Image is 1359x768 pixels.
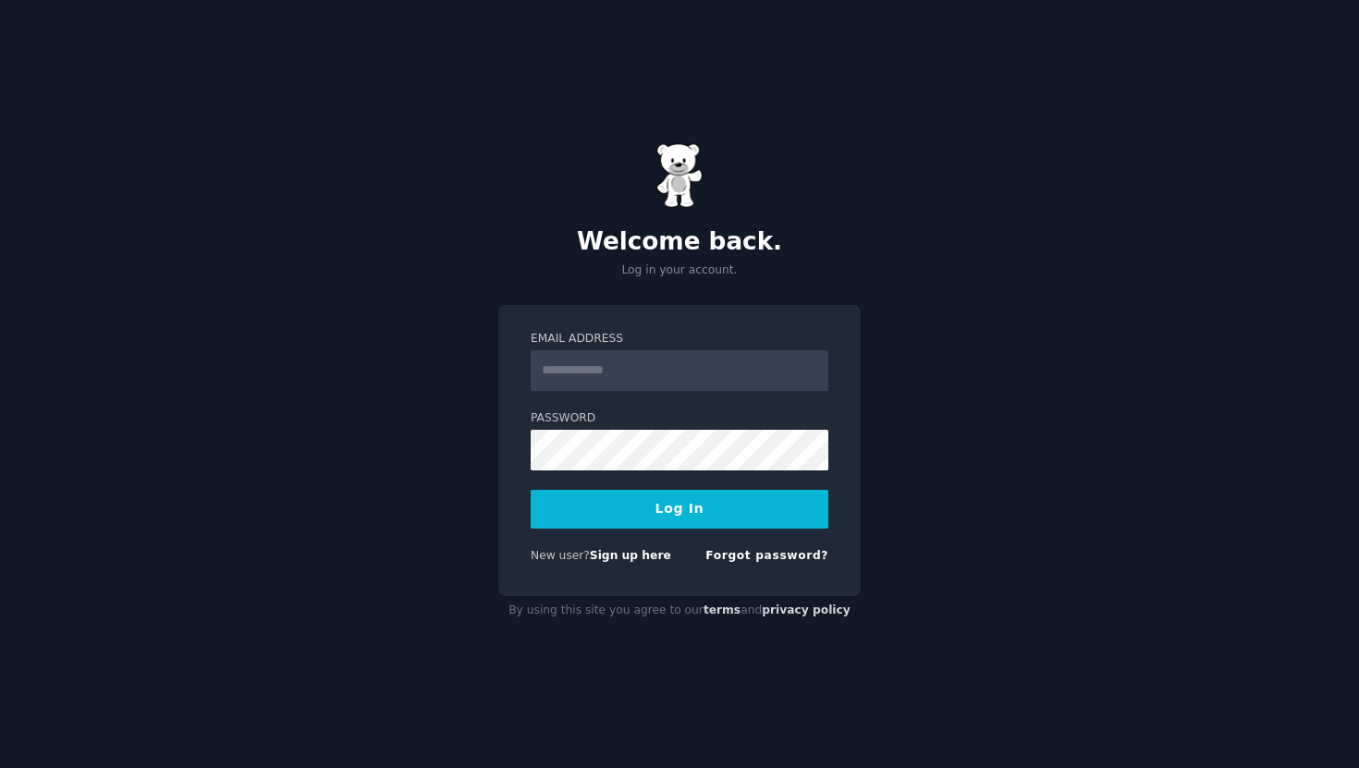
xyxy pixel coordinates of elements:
[498,596,861,626] div: By using this site you agree to our and
[531,331,828,347] label: Email Address
[762,603,851,616] a: privacy policy
[531,410,828,427] label: Password
[498,227,861,257] h2: Welcome back.
[656,143,703,208] img: Gummy Bear
[705,549,828,562] a: Forgot password?
[531,490,828,529] button: Log In
[498,262,861,279] p: Log in your account.
[590,549,671,562] a: Sign up here
[704,603,741,616] a: terms
[531,549,590,562] span: New user?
